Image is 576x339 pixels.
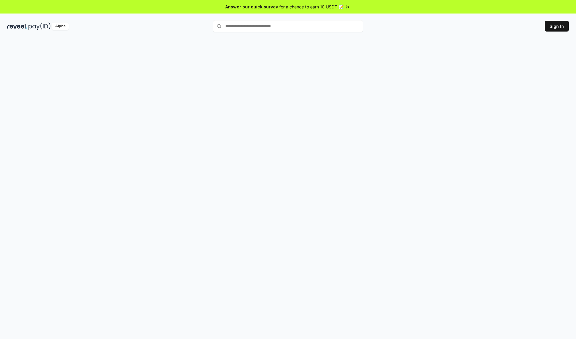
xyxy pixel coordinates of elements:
div: Alpha [52,23,69,30]
img: pay_id [28,23,51,30]
span: for a chance to earn 10 USDT 📝 [279,4,343,10]
img: reveel_dark [7,23,27,30]
button: Sign In [545,21,569,32]
span: Answer our quick survey [225,4,278,10]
